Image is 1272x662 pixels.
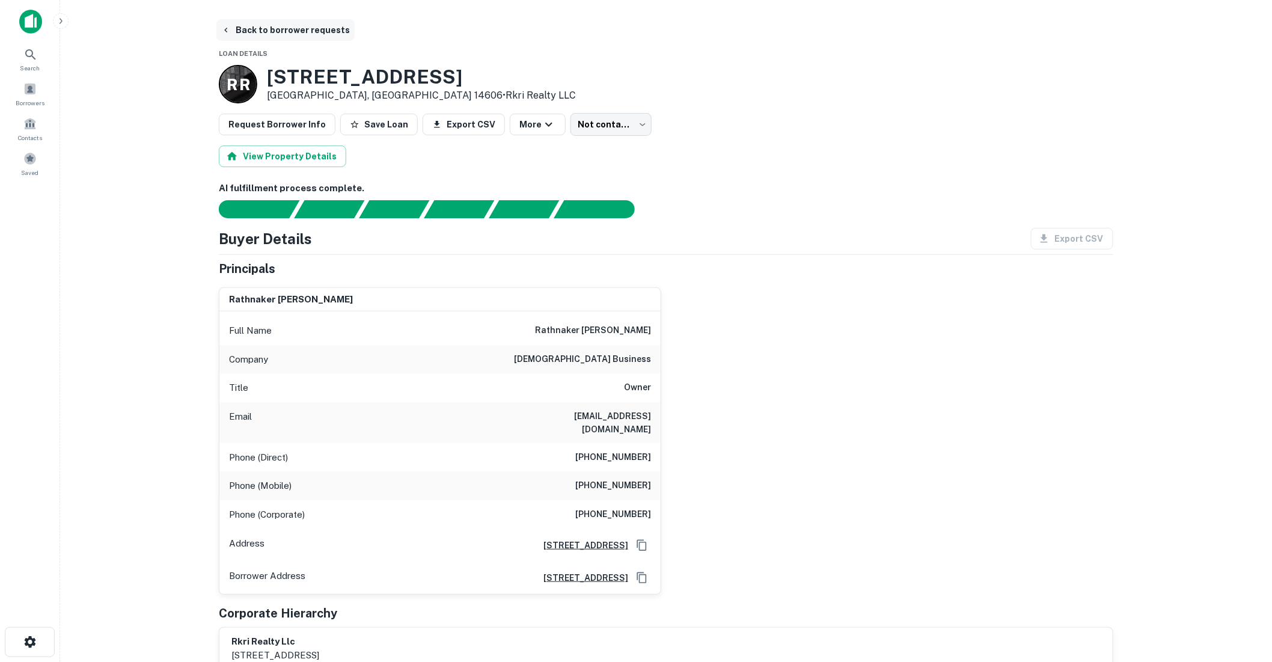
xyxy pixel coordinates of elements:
button: Request Borrower Info [219,114,335,135]
h6: rkri realty llc [231,635,319,649]
h6: AI fulfillment process complete. [219,182,1113,195]
h3: [STREET_ADDRESS] [267,66,576,88]
a: Search [4,43,57,75]
h6: rathnaker [PERSON_NAME] [229,293,353,307]
h6: rathnaker [PERSON_NAME] [535,323,651,338]
span: Search [20,63,40,73]
a: Rkri Realty LLC [506,90,576,101]
a: Contacts [4,112,57,145]
h6: [DEMOGRAPHIC_DATA] business [514,352,651,367]
h6: [PHONE_NUMBER] [575,479,651,493]
div: Principals found, AI now looking for contact information... [424,200,494,218]
button: View Property Details [219,146,346,167]
h5: Principals [219,260,275,278]
div: Documents found, AI parsing details... [359,200,429,218]
p: Phone (Corporate) [229,507,305,522]
button: Copy Address [633,569,651,587]
iframe: Chat Widget [1212,566,1272,624]
p: Phone (Mobile) [229,479,292,493]
div: Your request is received and processing... [294,200,364,218]
p: Address [229,536,264,554]
h6: Owner [624,381,651,395]
p: Phone (Direct) [229,450,288,465]
h5: Corporate Hierarchy [219,604,337,622]
button: Back to borrower requests [216,19,355,41]
button: Export CSV [423,114,505,135]
p: Title [229,381,248,395]
p: Email [229,409,252,436]
a: Saved [4,147,57,180]
a: [STREET_ADDRESS] [534,571,628,584]
p: [GEOGRAPHIC_DATA], [GEOGRAPHIC_DATA] 14606 • [267,88,576,103]
span: Loan Details [219,50,268,57]
h6: [EMAIL_ADDRESS][DOMAIN_NAME] [507,409,651,436]
p: Company [229,352,268,367]
h6: [PHONE_NUMBER] [575,507,651,522]
img: capitalize-icon.png [19,10,42,34]
button: Copy Address [633,536,651,554]
span: Contacts [18,133,42,143]
button: Save Loan [340,114,418,135]
div: Principals found, still searching for contact information. This may take time... [489,200,559,218]
p: Borrower Address [229,569,305,587]
p: R R [227,73,249,96]
a: [STREET_ADDRESS] [534,539,628,552]
div: Not contacted [570,113,652,136]
div: AI fulfillment process complete. [554,200,649,218]
span: Saved [22,168,39,177]
button: More [510,114,566,135]
div: Sending borrower request to AI... [204,200,295,218]
a: Borrowers [4,78,57,110]
h6: [PHONE_NUMBER] [575,450,651,465]
h4: Buyer Details [219,228,312,250]
p: Full Name [229,323,272,338]
span: Borrowers [16,98,44,108]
